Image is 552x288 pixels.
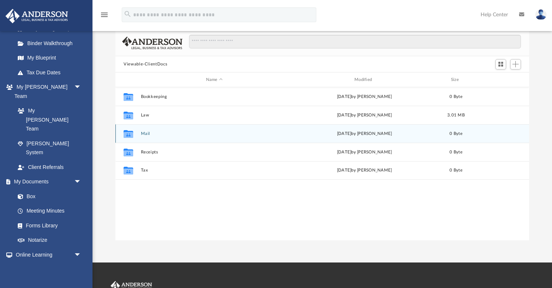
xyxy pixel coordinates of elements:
a: My [PERSON_NAME] Teamarrow_drop_down [5,80,89,104]
div: id [474,77,526,83]
button: Viewable-ClientDocs [124,61,167,68]
a: Box [10,189,85,204]
a: Tax Due Dates [10,65,92,80]
div: [DATE] by [PERSON_NAME] [291,131,438,137]
button: Mail [141,131,288,136]
div: [DATE] by [PERSON_NAME] [291,167,438,174]
a: Online Learningarrow_drop_down [5,247,89,262]
input: Search files and folders [189,35,521,49]
button: Tax [141,168,288,173]
a: Courses [10,262,89,277]
div: [DATE] by [PERSON_NAME] [291,112,438,119]
a: [PERSON_NAME] System [10,136,89,160]
div: Name [141,77,288,83]
a: Meeting Minutes [10,204,89,218]
div: id [119,77,137,83]
span: arrow_drop_down [74,80,89,95]
i: search [124,10,132,18]
a: Client Referrals [10,160,89,175]
div: grid [115,87,529,241]
button: Switch to Grid View [495,59,506,70]
span: arrow_drop_down [74,247,89,262]
span: arrow_drop_down [74,175,89,190]
div: [DATE] by [PERSON_NAME] [291,149,438,156]
a: Forms Library [10,218,85,233]
div: [DATE] by [PERSON_NAME] [291,94,438,100]
span: 3.01 MB [447,113,465,117]
img: Anderson Advisors Platinum Portal [3,9,70,23]
a: My Documentsarrow_drop_down [5,175,89,189]
a: Notarize [10,233,89,248]
button: Receipts [141,150,288,155]
a: menu [100,14,109,19]
span: 0 Byte [450,168,462,172]
span: 0 Byte [450,95,462,99]
button: Law [141,113,288,118]
img: User Pic [535,9,546,20]
a: Binder Walkthrough [10,36,92,51]
a: My [PERSON_NAME] Team [10,104,85,136]
button: Bookkeeping [141,94,288,99]
span: 0 Byte [450,132,462,136]
a: My Blueprint [10,51,89,65]
span: 0 Byte [450,150,462,154]
button: Add [510,59,521,70]
div: Size [441,77,471,83]
i: menu [100,10,109,19]
div: Modified [291,77,438,83]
